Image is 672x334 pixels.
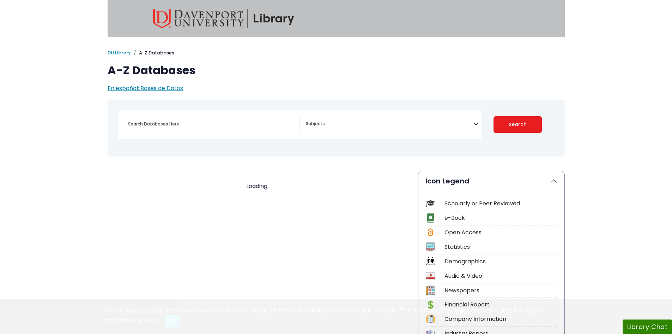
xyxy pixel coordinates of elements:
[426,228,435,237] img: Icon Open Access
[124,119,299,129] input: Search database by title or keyword
[153,9,294,28] img: Davenport University Library
[131,49,174,57] li: A-Z Databases
[426,271,435,281] img: Icon Audio & Video
[108,84,183,92] a: En español: Bases de Datos
[426,257,435,266] img: Icon Demographics
[108,64,565,77] h1: A-Z Databases
[108,49,131,56] a: DU Library
[306,122,473,127] textarea: Search
[444,272,557,280] div: Audio & Video
[418,171,564,191] button: Icon Legend
[444,199,557,208] div: Scholarly or Peer Reviewed
[399,306,405,312] sup: TM
[108,100,565,157] nav: Search filters
[108,49,565,57] nav: breadcrumb
[444,243,557,251] div: Statistics
[426,213,435,223] img: Icon e-Book
[103,306,569,327] div: This site uses cookies and records your IP address for usage statistics. Additionally, we use Goo...
[444,286,557,295] div: Newspapers
[444,257,557,266] div: Demographics
[441,306,447,312] sup: TM
[623,320,672,334] button: Library Chat
[444,214,557,222] div: e-Book
[165,315,180,327] button: Close
[426,199,435,208] img: Icon Scholarly or Peer Reviewed
[108,182,410,191] div: Loading...
[494,116,542,133] button: Submit for Search Results
[426,286,435,295] img: Icon Newspapers
[444,228,557,237] div: Open Access
[129,316,159,324] a: Read More
[426,242,435,252] img: Icon Statistics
